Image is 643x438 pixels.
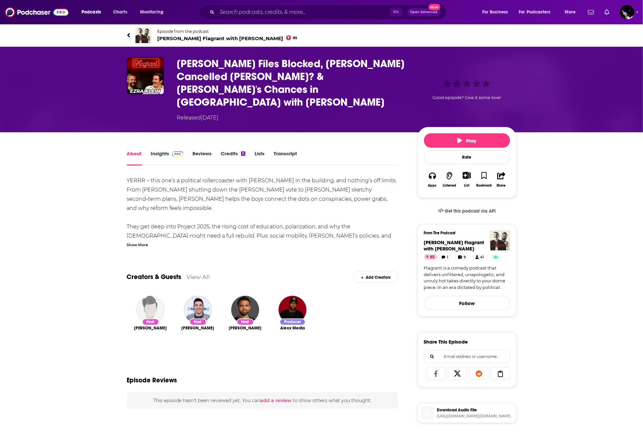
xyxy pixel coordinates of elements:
[134,325,167,331] span: [PERSON_NAME]
[279,296,307,324] img: Alexx Media
[447,254,448,261] span: 1
[481,254,484,261] span: 41
[424,296,510,310] button: Follow
[109,7,131,17] a: Charts
[433,95,501,100] span: Good episode? Give it some love!
[421,406,513,420] a: Download Audio File[URL][DOMAIN_NAME][DOMAIN_NAME][DOMAIN_NAME][DOMAIN_NAME][DOMAIN_NAME]
[177,114,219,122] div: Released [DATE]
[221,150,245,166] a: Credits5
[473,254,487,260] a: 41
[172,151,184,157] img: Podchaser Pro
[458,138,476,144] span: Play
[560,7,584,17] button: open menu
[408,8,441,16] button: Open AdvancedNew
[493,167,510,192] button: Share
[441,167,458,192] button: Listened
[424,167,441,192] button: Apps
[140,8,163,17] span: Monitoring
[448,367,467,380] a: Share on X/Twitter
[437,407,513,413] span: Download Audio File
[158,35,298,41] span: [PERSON_NAME] Flagrant with [PERSON_NAME]
[458,167,475,192] div: Show More ButtonList
[237,319,254,325] div: Host
[464,183,470,188] div: List
[136,296,164,324] img: Mark Gagnon
[77,7,110,17] button: open menu
[478,7,516,17] button: open menu
[280,319,306,325] div: Producer
[205,5,453,20] div: Search podcasts, credits, & more...
[231,296,259,324] img: Akaash Singh
[424,339,468,345] h3: Share This Episode
[620,5,634,19] button: Show profile menu
[519,8,551,17] span: For Podcasters
[189,319,207,325] div: Host
[464,254,466,261] span: 9
[424,265,510,291] a: Flagrant is a comedy podcast that delivers unfiltered, unapologetic, and unruly hot takes directl...
[443,184,457,188] div: Listened
[565,8,576,17] span: More
[585,7,597,18] a: Show notifications dropdown
[192,150,211,166] a: Reviews
[620,5,634,19] span: Logged in as zreese
[229,325,262,331] a: Akaash Singh
[5,6,68,18] img: Podchaser - Follow, Share and Rate Podcasts
[424,150,510,164] div: Rate
[424,254,437,260] a: 85
[490,231,510,250] img: Andrew Schulz's Flagrant with Akaash Singh
[424,350,510,363] div: Search followers
[255,150,264,166] a: Lists
[437,414,513,419] span: https://www.podtrac.com/pts/redirect.mp3/pdst.fm/e/pscrb.fm/rss/p/mgln.ai/e/27/traffic.megaphone....
[127,57,164,94] img: Epstein Files Blocked, Trump Cancelled Colbert? & Zohran's Chances in NYC with Ezra Klein
[476,184,492,188] div: Bookmark
[476,167,493,192] button: Bookmark
[136,7,172,17] button: open menu
[127,376,177,384] h3: Episode Reviews
[497,184,506,188] div: Share
[217,7,390,17] input: Search podcasts, credits, & more...
[184,296,212,324] img: Andrew Schulz
[424,239,484,252] a: Andrew Schulz's Flagrant with Akaash Singh
[470,367,489,380] a: Share on Reddit
[136,27,151,43] img: Andrew Schulz's Flagrant with Akaash Singh
[127,273,182,281] a: Creators & Guests
[241,151,245,156] div: 5
[460,172,474,179] button: Show More Button
[82,8,101,17] span: Podcasts
[127,27,516,43] a: Andrew Schulz's Flagrant with Akaash SinghEpisode from the podcast[PERSON_NAME] Flagrant with [PE...
[439,254,451,260] a: 1
[430,254,435,261] span: 85
[182,325,214,331] span: [PERSON_NAME]
[127,150,142,166] a: About
[427,367,446,380] a: Share on Facebook
[424,239,484,252] span: [PERSON_NAME] Flagrant with [PERSON_NAME]
[134,325,167,331] a: Mark Gagnon
[158,29,298,34] span: Episode from the podcast
[424,231,505,235] h3: From The Podcast
[428,184,437,188] div: Apps
[390,8,402,16] span: ⌘ K
[515,7,560,17] button: open menu
[151,150,184,166] a: InsightsPodchaser Pro
[274,150,297,166] a: Transcript
[280,325,305,331] a: Alexx Media
[142,319,159,325] div: Host
[482,8,508,17] span: For Business
[153,398,371,403] span: This episode hasn't been reviewed yet. You can to show others what you thought.
[491,367,510,380] a: Copy Link
[113,8,127,17] span: Charts
[429,4,440,10] span: New
[229,325,262,331] span: [PERSON_NAME]
[602,7,612,18] a: Show notifications dropdown
[293,37,297,39] span: 85
[187,273,210,280] a: View All
[177,57,407,109] h1: Epstein Files Blocked, Trump Cancelled Colbert? & Zohran's Chances in NYC with Ezra Klein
